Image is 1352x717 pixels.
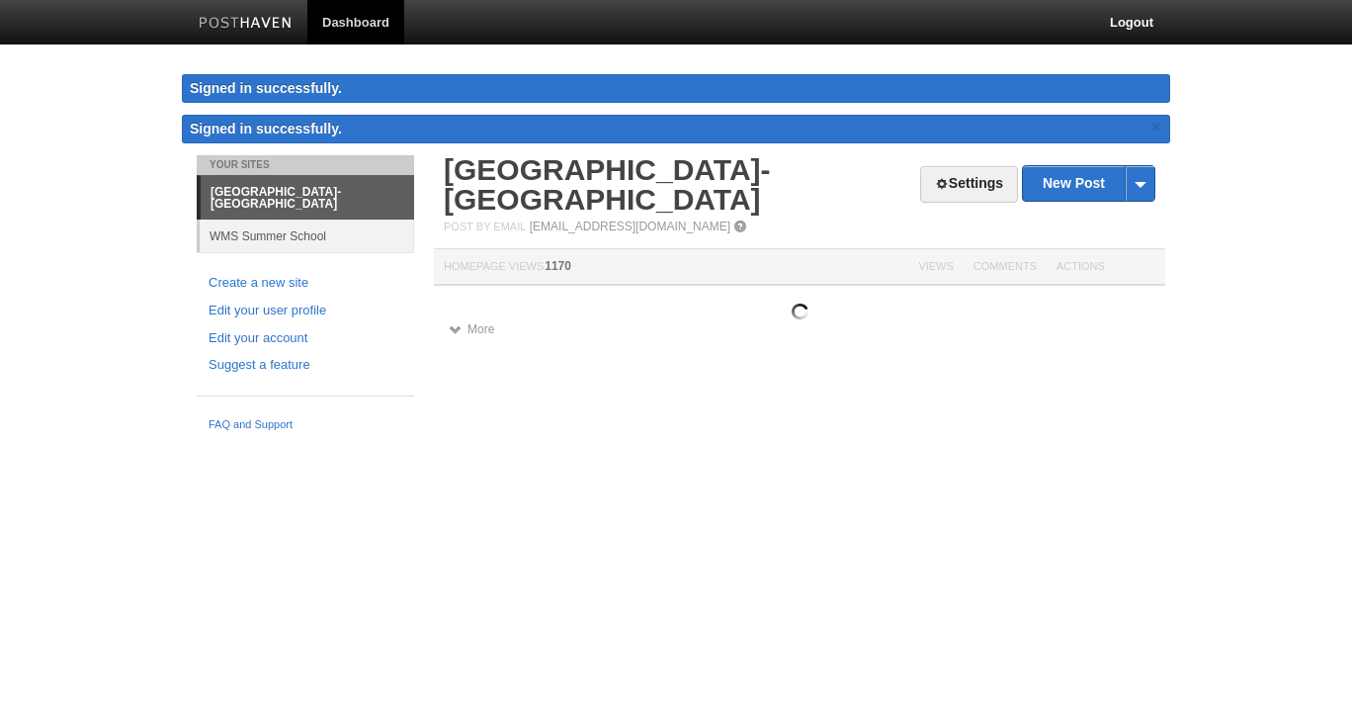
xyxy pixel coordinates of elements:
th: Actions [1047,249,1165,286]
th: Homepage Views [434,249,908,286]
span: Signed in successfully. [190,121,342,136]
a: New Post [1023,166,1154,201]
a: FAQ and Support [209,416,402,434]
img: Posthaven-bar [199,17,293,32]
a: [GEOGRAPHIC_DATA]- [GEOGRAPHIC_DATA] [444,153,771,216]
a: Edit your user profile [209,301,402,321]
span: 1170 [545,259,571,273]
a: [EMAIL_ADDRESS][DOMAIN_NAME] [530,220,730,233]
a: Create a new site [209,273,402,294]
th: Views [908,249,963,286]
li: Your Sites [197,155,414,175]
a: [GEOGRAPHIC_DATA]- [GEOGRAPHIC_DATA] [201,176,414,220]
span: Post by Email [444,221,526,232]
a: WMS Summer School [200,220,414,252]
th: Comments [964,249,1047,286]
a: More [449,322,494,336]
img: loading.gif [792,304,808,319]
a: Edit your account [209,328,402,349]
a: × [1147,115,1165,139]
a: Settings [920,166,1018,203]
div: Signed in successfully. [182,74,1170,103]
a: Suggest a feature [209,355,402,376]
